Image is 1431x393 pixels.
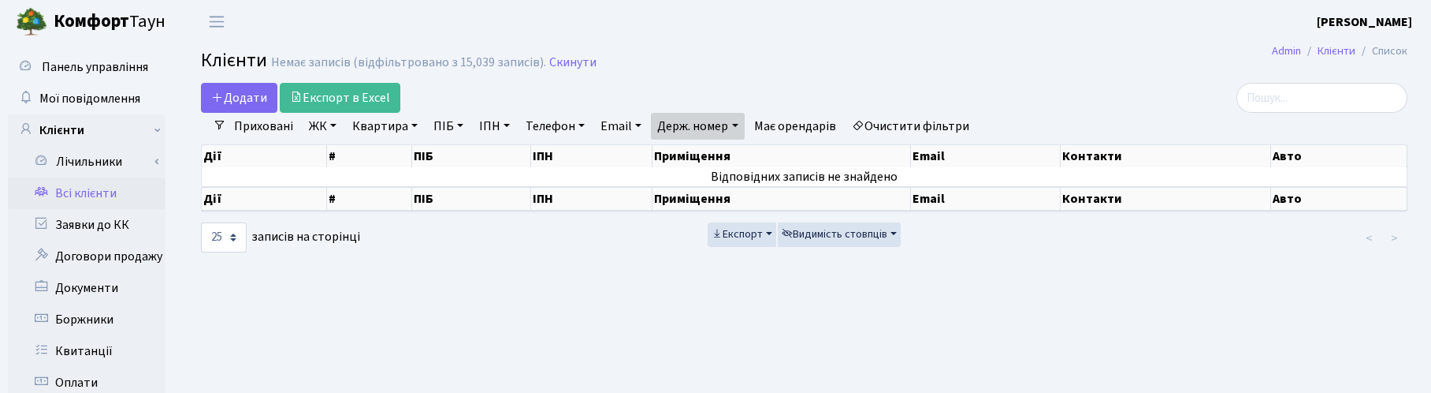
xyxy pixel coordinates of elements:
[1061,187,1270,211] th: Контакти
[8,335,165,367] a: Квитанції
[531,187,652,211] th: ІПН
[1236,83,1407,113] input: Пошук...
[708,223,776,247] button: Експорт
[412,145,531,167] th: ПІБ
[1317,13,1412,32] a: [PERSON_NAME]
[651,113,744,140] a: Держ. номер
[8,178,165,209] a: Всі клієнти
[303,113,343,140] a: ЖК
[201,223,360,253] label: записів на сторінці
[427,113,470,140] a: ПІБ
[911,145,1061,167] th: Email
[202,145,327,167] th: Дії
[782,226,887,242] span: Видимість стовпців
[531,145,652,167] th: ІПН
[1271,187,1408,211] th: Авто
[228,113,299,140] a: Приховані
[202,187,327,211] th: Дії
[1248,35,1431,68] nav: breadcrumb
[202,167,1407,186] td: Відповідних записів не знайдено
[652,187,911,211] th: Приміщення
[412,187,531,211] th: ПІБ
[594,113,648,140] a: Email
[8,209,165,241] a: Заявки до КК
[197,9,236,35] button: Переключити навігацію
[201,223,247,253] select: записів на сторінці
[211,89,267,107] span: Додати
[39,90,140,107] span: Мої повідомлення
[327,145,412,167] th: #
[1272,43,1301,59] a: Admin
[280,83,400,113] a: Експорт в Excel
[519,113,591,140] a: Телефон
[8,83,165,114] a: Мої повідомлення
[1317,13,1412,31] b: [PERSON_NAME]
[748,113,842,140] a: Має орендарів
[8,304,165,335] a: Боржники
[473,113,516,140] a: ІПН
[1318,43,1355,59] a: Клієнти
[8,241,165,272] a: Договори продажу
[1061,145,1270,167] th: Контакти
[778,223,901,247] button: Видимість стовпців
[652,145,911,167] th: Приміщення
[18,146,165,178] a: Лічильники
[201,47,267,74] span: Клієнти
[54,9,129,34] b: Комфорт
[16,6,47,38] img: logo.png
[327,187,412,211] th: #
[8,272,165,304] a: Документи
[549,55,597,70] a: Скинути
[54,9,165,36] span: Таун
[846,113,976,140] a: Очистити фільтри
[346,113,424,140] a: Квартира
[712,226,763,242] span: Експорт
[8,51,165,83] a: Панель управління
[1355,43,1407,60] li: Список
[911,187,1061,211] th: Email
[201,83,277,113] a: Додати
[1271,145,1408,167] th: Авто
[42,58,148,76] span: Панель управління
[271,55,546,70] div: Немає записів (відфільтровано з 15,039 записів).
[8,114,165,146] a: Клієнти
